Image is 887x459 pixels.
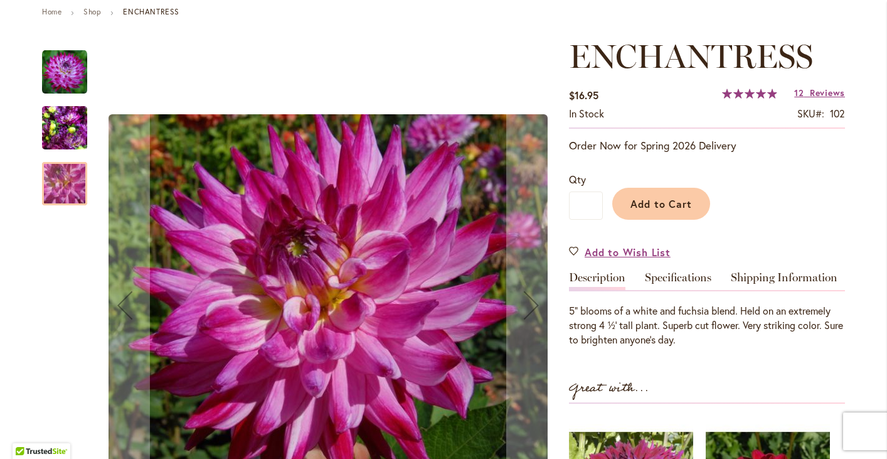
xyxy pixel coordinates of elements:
p: Order Now for Spring 2026 Delivery [569,138,845,153]
iframe: Launch Accessibility Center [9,414,45,450]
span: In stock [569,107,604,120]
span: Reviews [810,87,845,99]
strong: ENCHANTRESS [123,7,179,16]
img: Enchantress [42,98,87,158]
div: 98% [722,89,777,99]
span: 12 [794,87,804,99]
div: 102 [830,107,845,121]
div: 5” blooms of a white and fuchsia blend. Held on an extremely strong 4 ½’ tall plant. Superb cut f... [569,304,845,347]
a: Home [42,7,61,16]
a: Description [569,272,625,290]
strong: SKU [797,107,824,120]
a: Add to Wish List [569,245,671,259]
a: Shipping Information [731,272,837,290]
img: Enchantress [42,50,87,95]
a: Specifications [645,272,711,290]
span: Add to Wish List [585,245,671,259]
div: Enchantress [42,94,100,149]
strong: Great with... [569,378,649,399]
button: Add to Cart [612,188,710,220]
span: Add to Cart [630,197,693,210]
span: ENCHANTRESS [569,36,813,76]
div: Enchantress [42,149,87,205]
div: Enchantress [42,38,100,94]
span: $16.95 [569,89,598,102]
a: Shop [83,7,101,16]
div: Availability [569,107,604,121]
a: 12 Reviews [794,87,845,99]
div: Detailed Product Info [569,272,845,347]
span: Qty [569,173,586,186]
